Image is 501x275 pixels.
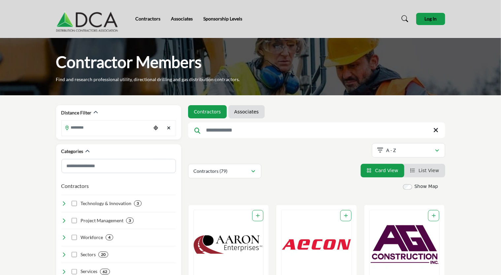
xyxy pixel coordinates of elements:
[367,168,398,173] a: View Card
[56,6,121,32] img: Site Logo
[410,168,439,173] a: View List
[415,183,438,190] label: Show Map
[395,14,413,24] a: Search
[188,122,445,138] input: Search Keyword
[416,13,445,25] button: Log In
[100,269,110,275] div: 62 Results For Services
[108,235,111,240] b: 4
[101,252,106,257] b: 20
[103,269,107,274] b: 62
[386,147,396,154] p: A - Z
[404,164,445,177] li: List View
[72,269,77,274] input: Select Services checkbox
[129,218,131,223] b: 3
[188,164,261,178] button: Contractors (79)
[126,218,134,224] div: 3 Results For Project Management
[56,52,202,72] h1: Contractor Members
[256,213,260,218] a: Add To List
[81,268,97,275] h4: Services: Comprehensive offerings for pipeline construction, maintenance, and repair across vario...
[61,109,92,116] h2: Distance Filter
[418,168,439,173] span: List View
[72,218,77,223] input: Select Project Management checkbox
[62,121,151,134] input: Search Location
[424,16,437,21] span: Log In
[61,159,176,173] input: Search Category
[72,252,77,257] input: Select Sectors checkbox
[135,16,160,21] a: Contractors
[234,108,259,115] a: Associates
[194,168,228,174] p: Contractors (79)
[81,234,103,241] h4: Workforce: Skilled, experienced, and diverse professionals dedicated to excellence in all aspects...
[361,164,404,177] li: Card View
[81,251,96,258] h4: Sectors: Serving multiple industries, including oil & gas, water, sewer, electric power, and tele...
[81,200,131,207] h4: Technology & Innovation: Leveraging cutting-edge tools, systems, and processes to optimize effici...
[72,235,77,240] input: Select Workforce checkbox
[164,121,174,135] div: Clear search location
[98,252,108,258] div: 20 Results For Sectors
[203,16,242,21] a: Sponsorship Levels
[344,213,348,218] a: Add To List
[56,76,240,83] p: Find and research professional utility, directional drilling and gas distribution contractors.
[432,213,436,218] a: Add To List
[171,16,193,21] a: Associates
[372,143,445,158] button: A - Z
[137,201,139,206] b: 3
[106,234,113,240] div: 4 Results For Workforce
[81,217,123,224] h4: Project Management: Effective planning, coordination, and oversight to deliver projects on time, ...
[61,182,89,190] button: Contractors
[134,200,142,206] div: 3 Results For Technology & Innovation
[151,121,161,135] div: Choose your current location
[72,201,77,206] input: Select Technology & Innovation checkbox
[61,148,83,155] h2: Categories
[194,108,221,115] a: Contractors
[375,168,398,173] span: Card View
